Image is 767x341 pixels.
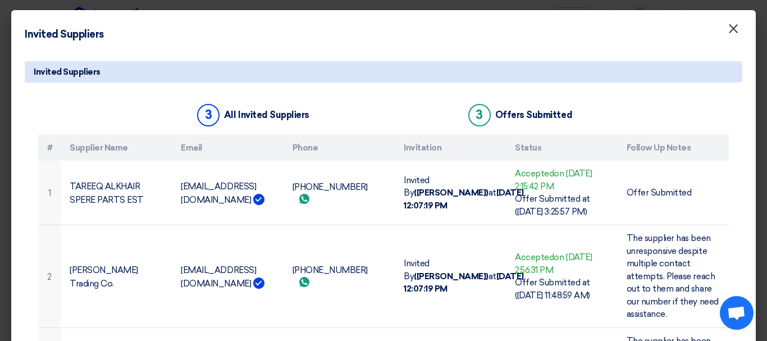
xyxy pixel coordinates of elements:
font: Status [515,143,541,153]
font: [EMAIL_ADDRESS][DOMAIN_NAME] [181,181,256,205]
font: Offer Submitted at ([DATE] 11:48:59 AM) [515,278,590,301]
font: TAREEQ ALKHAIR SPERE PARTS EST [70,181,144,205]
font: The supplier has been unresponsive despite multiple contact attempts. Please reach out to them an... [627,233,719,319]
font: at [488,188,496,198]
font: [PHONE_NUMBER] [293,182,368,192]
font: Invited By [404,258,430,281]
font: Offer Submitted at ([DATE] 3:25:57 PM) [515,194,590,217]
font: at [488,271,496,281]
font: Invitation [404,143,441,153]
font: Accepted [515,169,554,179]
font: on [DATE] 2:56:31 PM [515,252,592,275]
font: All Invited Suppliers [224,110,309,120]
font: Offer Submitted [627,188,692,198]
font: 3 [476,107,483,122]
font: ([PERSON_NAME]) [414,271,488,281]
font: 1 [48,188,51,198]
font: # [47,143,53,153]
font: [PERSON_NAME] Trading Co. [70,265,138,289]
font: Invited Suppliers [34,67,101,77]
font: Phone [293,143,318,153]
font: Email [181,143,202,153]
font: on [DATE] 2:15:42 PM [515,169,592,192]
font: ([PERSON_NAME]) [414,188,488,198]
font: 2 [47,272,52,282]
font: 3 [205,107,212,122]
font: Supplier Name [70,143,128,153]
font: [DATE] 12:07:19 PM [404,188,524,211]
div: Open chat [720,296,754,330]
font: Invited Suppliers [25,28,104,40]
img: Verified Account [253,278,264,289]
font: Invited By [404,175,430,198]
img: Verified Account [253,194,264,205]
font: [PHONE_NUMBER] [293,265,368,275]
font: × [728,20,739,43]
font: Offers Submitted [495,110,572,120]
button: Close [719,18,748,40]
font: [EMAIL_ADDRESS][DOMAIN_NAME] [181,265,256,289]
font: Accepted [515,252,554,262]
font: Follow Up Notes [627,143,691,153]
